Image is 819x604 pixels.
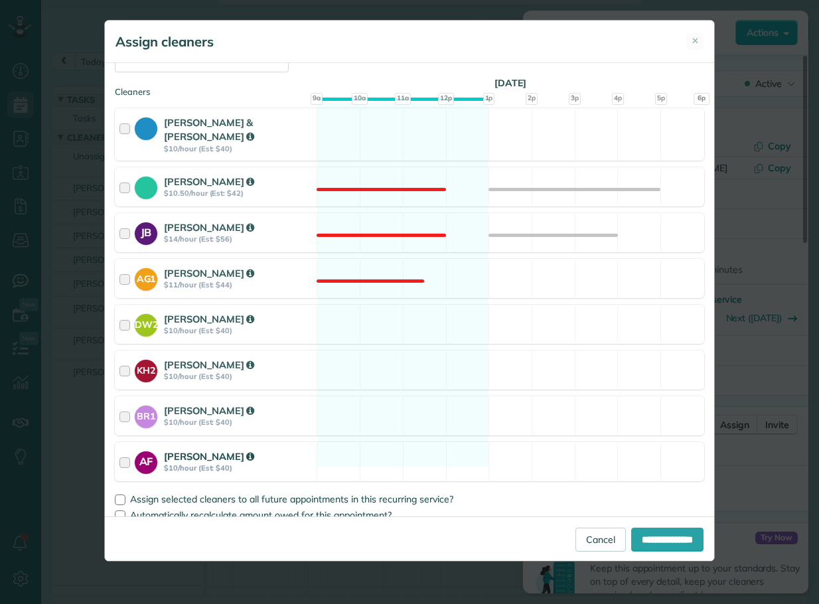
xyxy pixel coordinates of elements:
div: Cleaners [115,86,704,90]
span: ✕ [692,35,699,47]
strong: $10/hour (Est: $40) [164,144,313,153]
strong: BR1 [135,406,157,423]
strong: [PERSON_NAME] [164,221,254,234]
strong: $11/hour (Est: $44) [164,280,313,289]
strong: $10/hour (Est: $40) [164,372,313,381]
strong: [PERSON_NAME] [164,404,254,417]
strong: [PERSON_NAME] & [PERSON_NAME] [164,116,254,143]
strong: [PERSON_NAME] [164,450,254,463]
strong: JB [135,222,157,241]
strong: $10/hour (Est: $40) [164,417,313,427]
h5: Assign cleaners [115,33,214,51]
strong: KH2 [135,360,157,378]
a: Cancel [575,528,626,552]
strong: [PERSON_NAME] [164,175,254,188]
strong: $10/hour (Est: $40) [164,326,313,335]
strong: [PERSON_NAME] [164,267,254,279]
strong: AG1 [135,268,157,286]
span: Assign selected cleaners to all future appointments in this recurring service? [130,493,453,505]
strong: $14/hour (Est: $56) [164,234,313,244]
strong: AF [135,451,157,470]
strong: [PERSON_NAME] [164,358,254,371]
strong: $10/hour (Est: $40) [164,463,313,473]
span: Automatically recalculate amount owed for this appointment? [130,509,392,521]
strong: $10.50/hour (Est: $42) [164,189,313,198]
strong: DW2 [135,314,157,332]
strong: [PERSON_NAME] [164,313,254,325]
